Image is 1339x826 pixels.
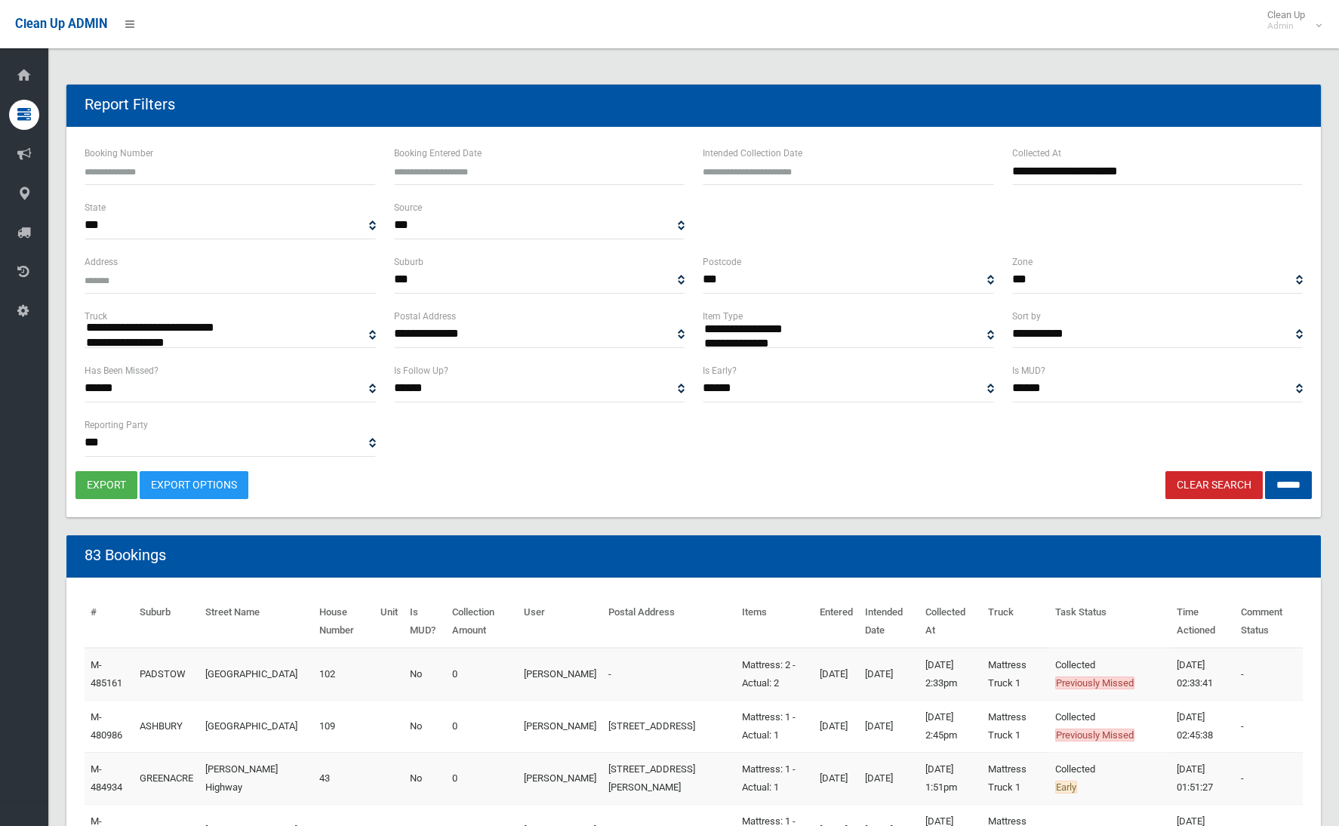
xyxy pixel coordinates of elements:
td: - [1235,648,1303,701]
td: [DATE] 2:33pm [919,648,982,701]
label: Booking Number [85,145,153,162]
header: 83 Bookings [66,541,184,570]
td: GREENACRE [134,752,199,804]
th: Street Name [199,596,312,648]
a: M-485161 [91,659,122,689]
th: House Number [313,596,374,648]
th: Items [736,596,814,648]
td: [DATE] [859,700,919,752]
td: [PERSON_NAME] Highway [199,752,312,804]
span: Clean Up [1260,9,1320,32]
td: [STREET_ADDRESS][PERSON_NAME] [602,752,736,804]
td: Mattress: 1 - Actual: 1 [736,700,814,752]
a: M-484934 [91,763,122,793]
th: Unit [374,596,404,648]
a: Clear Search [1165,471,1263,499]
td: Collected [1049,700,1171,752]
th: Comment Status [1235,596,1303,648]
td: Mattress Truck 1 [982,648,1049,701]
td: [STREET_ADDRESS] [602,700,736,752]
th: Truck [982,596,1049,648]
td: [DATE] [859,648,919,701]
td: [PERSON_NAME] [518,752,602,804]
td: [DATE] [814,648,859,701]
span: Previously Missed [1055,729,1134,741]
td: [DATE] 2:45pm [919,700,982,752]
label: Truck [85,308,107,325]
td: [DATE] [814,752,859,804]
td: [GEOGRAPHIC_DATA] [199,648,312,701]
td: 102 [313,648,374,701]
label: Collected At [1012,145,1061,162]
td: 43 [313,752,374,804]
label: Item Type [703,308,743,325]
td: [DATE] 1:51pm [919,752,982,804]
td: [GEOGRAPHIC_DATA] [199,700,312,752]
td: No [404,752,447,804]
th: Intended Date [859,596,919,648]
td: Mattress Truck 1 [982,700,1049,752]
td: ASHBURY [134,700,199,752]
th: Time Actioned [1171,596,1235,648]
th: Postal Address [602,596,736,648]
td: Mattress: 2 - Actual: 2 [736,648,814,701]
th: Collection Amount [446,596,518,648]
td: [DATE] 01:51:27 [1171,752,1235,804]
label: Intended Collection Date [703,145,802,162]
label: Address [85,254,118,270]
td: Collected [1049,648,1171,701]
button: export [75,471,137,499]
td: [DATE] 02:45:38 [1171,700,1235,752]
td: No [404,700,447,752]
th: Entered [814,596,859,648]
td: [DATE] [859,752,919,804]
header: Report Filters [66,90,193,119]
td: 0 [446,752,518,804]
td: [DATE] [814,700,859,752]
td: Mattress Truck 1 [982,752,1049,804]
td: - [1235,752,1303,804]
th: Is MUD? [404,596,447,648]
th: Suburb [134,596,199,648]
a: Export Options [140,471,248,499]
th: Collected At [919,596,982,648]
a: M-480986 [91,711,122,741]
td: [PERSON_NAME] [518,700,602,752]
td: No [404,648,447,701]
td: 109 [313,700,374,752]
td: 0 [446,648,518,701]
td: Collected [1049,752,1171,804]
small: Admin [1267,20,1305,32]
label: Booking Entered Date [394,145,482,162]
th: # [85,596,134,648]
span: Clean Up ADMIN [15,17,107,31]
td: 0 [446,700,518,752]
span: Previously Missed [1055,677,1134,689]
th: User [518,596,602,648]
td: - [1235,700,1303,752]
td: [PERSON_NAME] [518,648,602,701]
th: Task Status [1049,596,1171,648]
td: - [602,648,736,701]
td: Mattress: 1 - Actual: 1 [736,752,814,804]
td: [DATE] 02:33:41 [1171,648,1235,701]
span: Early [1055,781,1077,794]
td: PADSTOW [134,648,199,701]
